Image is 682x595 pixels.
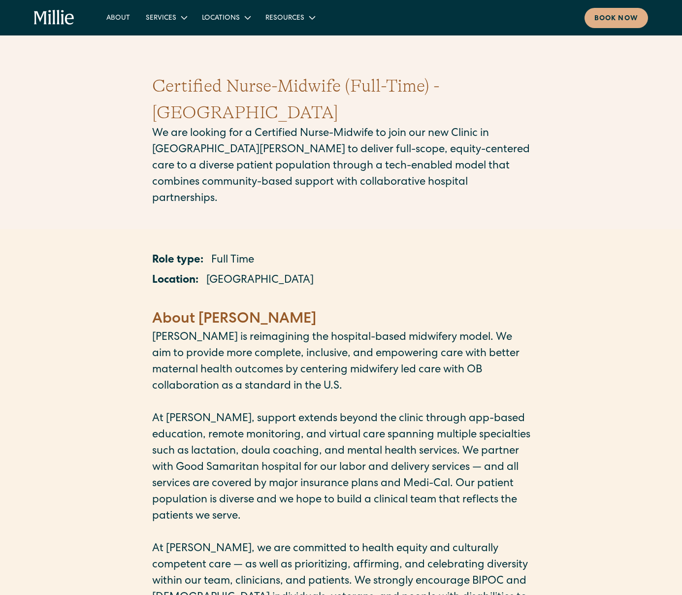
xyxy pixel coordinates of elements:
div: Locations [202,13,240,24]
h1: Certified Nurse-Midwife (Full-Time) - [GEOGRAPHIC_DATA] [152,73,530,126]
div: Book now [594,14,638,24]
p: At [PERSON_NAME], support extends beyond the clinic through app-based education, remote monitorin... [152,411,530,525]
strong: About [PERSON_NAME] [152,312,316,327]
p: [PERSON_NAME] is reimagining the hospital-based midwifery model. We aim to provide more complete,... [152,330,530,395]
p: ‍ [152,293,530,309]
a: home [34,10,74,26]
div: Services [138,9,194,26]
p: We are looking for a Certified Nurse-Midwife to join our new Clinic in [GEOGRAPHIC_DATA][PERSON_N... [152,126,530,207]
p: Full Time [211,253,254,269]
p: Role type: [152,253,203,269]
a: Book now [585,8,648,28]
p: [GEOGRAPHIC_DATA] [206,273,314,289]
div: Services [146,13,176,24]
div: Resources [265,13,304,24]
a: About [98,9,138,26]
div: Resources [258,9,322,26]
p: Location: [152,273,198,289]
div: Locations [194,9,258,26]
p: ‍ [152,525,530,541]
p: ‍ [152,395,530,411]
